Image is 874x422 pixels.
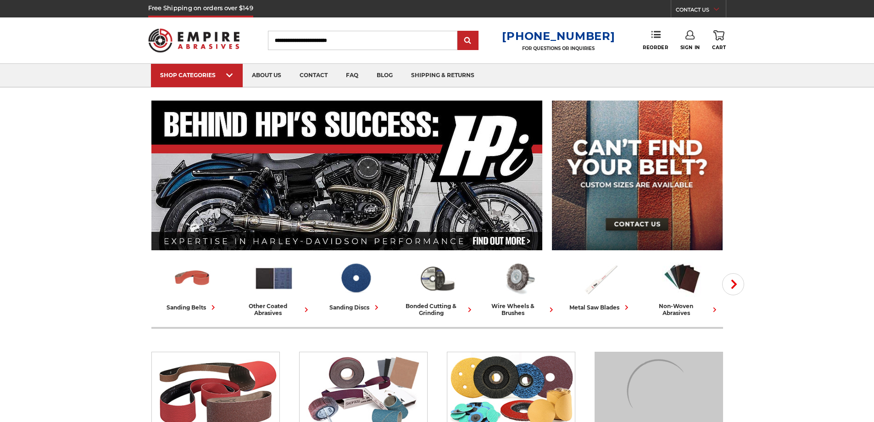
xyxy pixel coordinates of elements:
div: sanding discs [329,303,381,312]
div: bonded cutting & grinding [400,303,474,316]
span: Cart [712,45,726,51]
a: CONTACT US [676,5,726,17]
a: sanding discs [318,259,393,312]
a: metal saw blades [563,259,638,312]
span: Reorder [643,45,668,51]
img: Metal Saw Blades [580,259,621,298]
button: Next [722,273,744,295]
a: shipping & returns [402,64,484,87]
input: Submit [459,32,477,50]
span: Sign In [680,45,700,51]
img: Bonded Cutting & Grinding [417,259,457,298]
a: blog [367,64,402,87]
a: Cart [712,30,726,51]
a: Reorder [643,30,668,50]
a: [PHONE_NUMBER] [502,29,615,43]
div: non-woven abrasives [645,303,719,316]
a: contact [290,64,337,87]
img: Other Coated Abrasives [254,259,294,298]
img: Wire Wheels & Brushes [499,259,539,298]
a: other coated abrasives [237,259,311,316]
img: Empire Abrasives [148,23,240,58]
img: promo banner for custom belts. [552,101,723,250]
img: Sanding Discs [335,259,376,298]
img: Banner for an interview featuring Horsepower Inc who makes Harley performance upgrades featured o... [151,101,543,250]
div: metal saw blades [569,303,631,312]
a: faq [337,64,367,87]
div: wire wheels & brushes [482,303,556,316]
a: about us [243,64,290,87]
a: non-woven abrasives [645,259,719,316]
div: SHOP CATEGORIES [160,72,234,79]
a: sanding belts [155,259,229,312]
div: sanding belts [167,303,218,312]
a: bonded cutting & grinding [400,259,474,316]
div: other coated abrasives [237,303,311,316]
img: Non-woven Abrasives [662,259,702,298]
img: Sanding Belts [172,259,212,298]
a: wire wheels & brushes [482,259,556,316]
p: FOR QUESTIONS OR INQUIRIES [502,45,615,51]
